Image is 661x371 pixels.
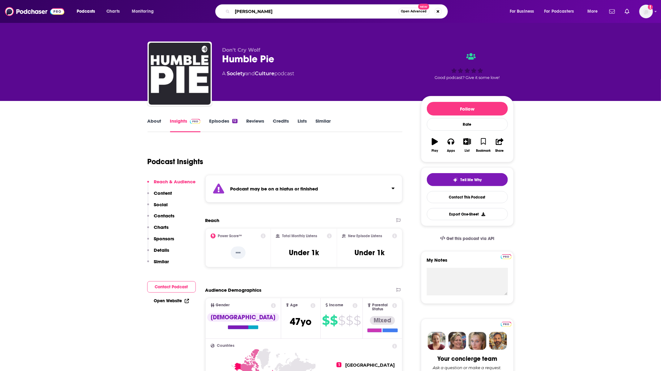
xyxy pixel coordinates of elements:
span: Charts [106,7,120,16]
div: 12 [232,119,237,123]
span: [GEOGRAPHIC_DATA] [345,362,395,368]
button: open menu [127,7,162,16]
button: Content [147,190,172,202]
span: Age [290,303,298,307]
p: Charts [154,224,169,230]
svg: Add a profile image [648,5,653,10]
img: Podchaser Pro [190,119,201,124]
span: For Business [510,7,534,16]
span: Good podcast? Give it some love! [435,75,500,80]
div: Bookmark [476,149,491,153]
button: Social [147,202,168,213]
span: and [246,71,255,76]
button: Share [491,134,508,156]
a: Open Website [154,298,189,303]
span: Monitoring [132,7,154,16]
span: Gender [216,303,230,307]
button: open menu [583,7,606,16]
span: Countries [217,344,235,348]
h2: New Episode Listens [348,234,382,238]
div: Play [431,149,438,153]
span: Tell Me Why [460,177,482,182]
p: -- [231,247,246,259]
div: Good podcast? Give it some love! [421,47,514,85]
button: tell me why sparkleTell Me Why [427,173,508,186]
button: Apps [443,134,459,156]
button: Export One-Sheet [427,208,508,220]
div: Apps [447,149,455,153]
button: Show profile menu [639,5,653,18]
button: Charts [147,224,169,236]
button: Contact Podcast [147,281,196,293]
div: Rate [427,118,508,131]
h2: Audience Demographics [205,287,262,293]
img: User Profile [639,5,653,18]
span: $ [354,316,361,325]
span: Don't Cry Wolf [222,47,260,53]
h2: Power Score™ [218,234,242,238]
div: Ask a question or make a request. [433,365,502,370]
button: open menu [72,7,103,16]
h1: Podcast Insights [148,157,204,166]
span: $ [346,316,353,325]
button: Sponsors [147,236,174,247]
span: Logged in as ZoeJethani [639,5,653,18]
div: Search podcasts, credits, & more... [221,4,454,19]
div: List [465,149,470,153]
button: Reach & Audience [147,179,196,190]
button: open menu [505,7,542,16]
p: Content [154,190,172,196]
img: Sydney Profile [428,332,446,350]
img: Podchaser - Follow, Share and Rate Podcasts [5,6,64,17]
span: For Podcasters [544,7,574,16]
a: Show notifications dropdown [622,6,632,17]
span: 1 [337,362,341,367]
img: Jules Profile [469,332,487,350]
img: Jon Profile [489,332,507,350]
a: InsightsPodchaser Pro [170,118,201,132]
img: Podchaser Pro [501,254,512,259]
a: Culture [255,71,275,76]
a: Contact This Podcast [427,191,508,203]
a: Pro website [501,321,512,327]
button: Contacts [147,213,175,224]
button: Details [147,247,170,259]
span: Get this podcast via API [446,236,494,241]
img: Barbara Profile [448,332,466,350]
span: New [418,4,429,10]
a: Society [227,71,246,76]
a: Show notifications dropdown [607,6,617,17]
button: Bookmark [475,134,491,156]
span: More [587,7,598,16]
img: Humble Pie [149,43,211,105]
div: A podcast [222,70,294,77]
strong: Podcast may be on a hiatus or finished [230,186,318,192]
span: $ [330,316,338,325]
h2: Reach [205,217,220,223]
p: Similar [154,259,169,264]
a: Credits [273,118,289,132]
span: 47 yo [290,316,311,328]
a: Similar [315,118,331,132]
a: Charts [102,7,123,16]
a: Get this podcast via API [435,231,500,246]
p: Reach & Audience [154,179,196,185]
div: [DEMOGRAPHIC_DATA] [207,313,279,322]
span: Income [329,303,343,307]
span: Podcasts [77,7,95,16]
img: Podchaser Pro [501,322,512,327]
label: My Notes [427,257,508,268]
button: List [459,134,475,156]
span: $ [338,316,346,325]
a: About [148,118,161,132]
button: Open AdvancedNew [398,8,430,15]
p: Social [154,202,168,207]
p: Sponsors [154,236,174,242]
input: Search podcasts, credits, & more... [232,7,398,16]
div: Mixed [370,316,395,325]
button: Follow [427,102,508,116]
button: Play [427,134,443,156]
img: tell me why sparkle [453,177,458,182]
